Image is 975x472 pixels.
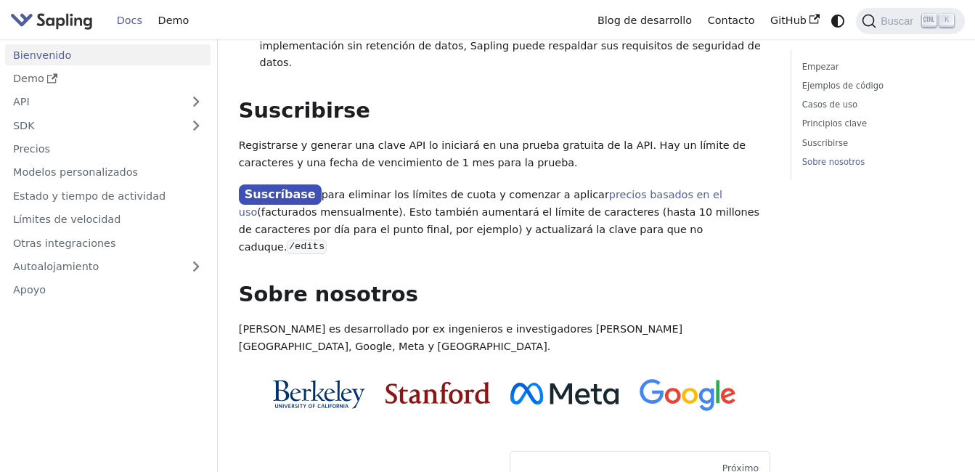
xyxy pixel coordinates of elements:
h2: Suscribirse [239,98,770,124]
a: Bienvenido [5,44,211,65]
a: Otras integraciones [5,232,211,253]
kbd: K [939,14,954,27]
img: Google [640,379,736,412]
font: GitHub [770,15,807,26]
img: Sapling.ai [10,10,93,31]
a: Blog de desarrollo [590,9,700,32]
button: Expandir la categoría de la barra lateral 'API' [181,91,211,113]
a: Límites de velocidad [5,209,211,230]
a: Docs [109,9,150,32]
button: Cambiar entre el modo oscuro y claro (actualmente el modo del sistema) [828,10,849,31]
span: Buscar [876,15,922,27]
a: Ejemplos de código [802,79,949,93]
img: Stanford [385,382,489,404]
h2: Sobre nosotros [239,282,770,308]
a: Precios [5,139,211,160]
a: Empezar [802,60,949,74]
a: Sobre nosotros [802,155,949,169]
a: Casos de uso [802,98,949,112]
a: Apoyo [5,280,211,301]
a: Autoalojamiento [5,256,211,277]
a: GitHub [762,9,827,32]
a: Principios clave [802,117,949,131]
a: API [5,91,181,113]
a: SDK [5,115,181,136]
font: Demo [13,72,44,85]
font: para eliminar los límites de cuota y comenzar a aplicar (facturados mensualmente). Esto también a... [239,189,759,253]
a: Estado y tiempo de actividad [5,185,211,206]
button: Buscar (Ctrl+K) [856,8,964,34]
a: Sapling.ai [10,10,98,31]
a: Demo [5,68,211,89]
button: Expandir la categoría de la barra lateral 'SDK' [181,115,211,136]
img: Meta [510,383,619,404]
a: Suscribirse [802,137,949,150]
a: Suscríbase [239,184,322,206]
img: Cal [272,380,364,409]
a: Demo [150,9,197,32]
a: Modelos personalizados [5,162,211,183]
p: Registrarse y generar una clave API lo iniciará en una prueba gratuita de la API. Hay un límite d... [239,137,770,172]
li: : Ya sea que use nuestra nube y necesite un ajuste fino o que necesite un espacio de aire impleme... [260,20,770,72]
a: Contacto [700,9,762,32]
code: /edits [287,240,326,254]
p: [PERSON_NAME] es desarrollado por ex ingenieros e investigadores [PERSON_NAME][GEOGRAPHIC_DATA], ... [239,321,770,356]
